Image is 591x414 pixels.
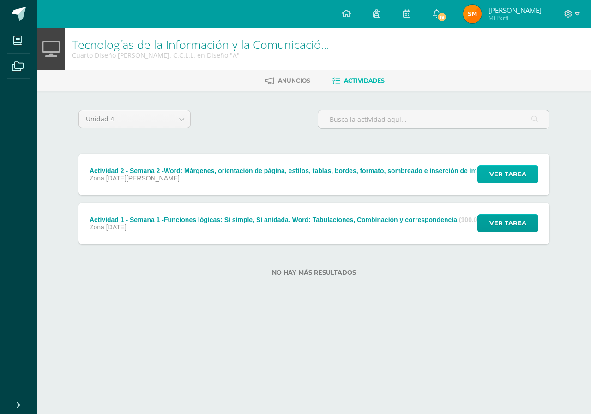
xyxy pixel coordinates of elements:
span: Mi Perfil [488,14,542,22]
button: Ver tarea [477,214,538,232]
span: Zona [90,174,104,182]
span: Unidad 4 [86,110,166,128]
a: Actividades [332,73,385,88]
span: Zona [90,223,104,231]
button: Ver tarea [477,165,538,183]
span: Ver tarea [489,166,526,183]
span: [DATE][PERSON_NAME] [106,174,180,182]
input: Busca la actividad aquí... [318,110,549,128]
div: Cuarto Diseño Bach. C.C.L.L. en Diseño 'A' [72,51,330,60]
span: [DATE] [106,223,127,231]
a: Unidad 4 [79,110,190,128]
div: Actividad 1 - Semana 1 -Funciones lógicas: Si simple, Si anidada. Word: Tabulaciones, Combinación... [90,216,491,223]
span: Actividades [344,77,385,84]
label: No hay más resultados [78,269,549,276]
div: Actividad 2 - Semana 2 -Word: Márgenes, orientación de página, estilos, tablas, bordes, formato, ... [90,167,531,174]
span: Ver tarea [489,215,526,232]
h1: Tecnologías de la Información y la Comunicación 4 [72,38,330,51]
span: Anuncios [278,77,310,84]
a: Anuncios [265,73,310,88]
span: 18 [437,12,447,22]
img: fb1d236bc03aac6c6b8e5e5ccda786c2.png [463,5,482,23]
span: [PERSON_NAME] [488,6,542,15]
strong: (100.0 pts) [459,216,491,223]
a: Tecnologías de la Información y la Comunicación 4 [72,36,338,52]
